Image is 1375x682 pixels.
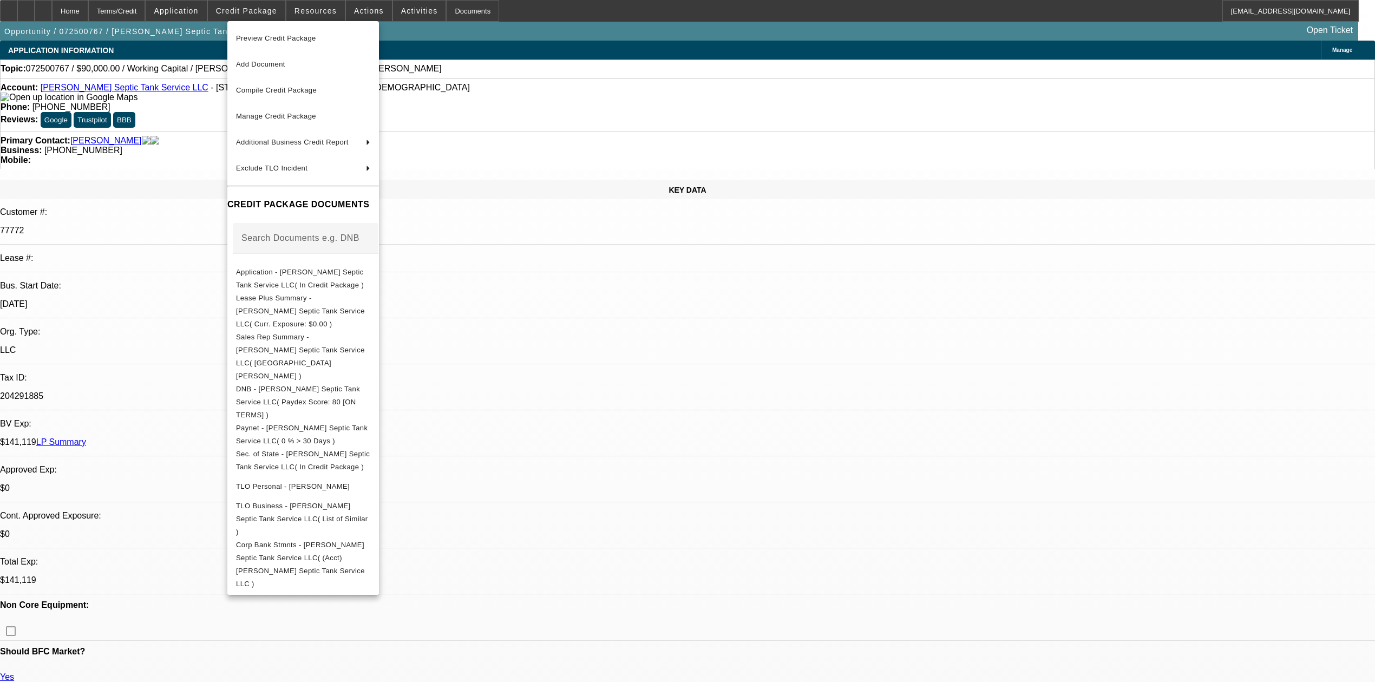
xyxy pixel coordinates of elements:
[227,291,379,330] button: Lease Plus Summary - Scott Septic Tank Service LLC( Curr. Exposure: $0.00 )
[236,293,365,327] span: Lease Plus Summary - [PERSON_NAME] Septic Tank Service LLC( Curr. Exposure: $0.00 )
[236,267,364,288] span: Application - [PERSON_NAME] Septic Tank Service LLC( In Credit Package )
[227,473,379,499] button: TLO Personal - Scott, Ralph
[236,384,360,418] span: DNB - [PERSON_NAME] Septic Tank Service LLC( Paydex Score: 80 [ON TERMS] )
[236,164,307,172] span: Exclude TLO Incident
[236,540,365,587] span: Corp Bank Stmnts - [PERSON_NAME] Septic Tank Service LLC( (Acct) [PERSON_NAME] Septic Tank Servic...
[236,60,285,68] span: Add Document
[227,499,379,538] button: TLO Business - Scott Septic Tank Service LLC( List of Similar )
[236,449,370,470] span: Sec. of State - [PERSON_NAME] Septic Tank Service LLC( In Credit Package )
[236,112,316,120] span: Manage Credit Package
[236,138,349,146] span: Additional Business Credit Report
[236,423,368,444] span: Paynet - [PERSON_NAME] Septic Tank Service LLC( 0 % > 30 Days )
[227,330,379,382] button: Sales Rep Summary - Scott Septic Tank Service LLC( Haraden, Amanda )
[236,482,350,490] span: TLO Personal - [PERSON_NAME]
[236,34,316,42] span: Preview Credit Package
[227,421,379,447] button: Paynet - Scott Septic Tank Service LLC( 0 % > 30 Days )
[236,332,365,379] span: Sales Rep Summary - [PERSON_NAME] Septic Tank Service LLC( [GEOGRAPHIC_DATA][PERSON_NAME] )
[227,538,379,590] button: Corp Bank Stmnts - Scott Septic Tank Service LLC( (Acct) Scott Septic Tank Service LLC )
[227,198,379,211] h4: CREDIT PACKAGE DOCUMENTS
[227,447,379,473] button: Sec. of State - Scott Septic Tank Service LLC( In Credit Package )
[236,501,368,535] span: TLO Business - [PERSON_NAME] Septic Tank Service LLC( List of Similar )
[227,265,379,291] button: Application - Scott Septic Tank Service LLC( In Credit Package )
[227,382,379,421] button: DNB - Scott Septic Tank Service LLC( Paydex Score: 80 [ON TERMS] )
[236,86,317,94] span: Compile Credit Package
[241,233,359,242] mat-label: Search Documents e.g. DNB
